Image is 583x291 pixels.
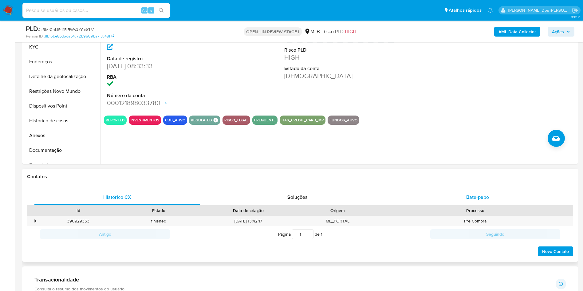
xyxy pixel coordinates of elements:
[107,55,219,62] dt: Data de registro
[26,33,43,39] b: Person ID
[24,84,100,99] button: Restrições Novo Mundo
[24,69,100,84] button: Detalhe da geolocalização
[107,99,219,107] dd: 000121898033780
[27,174,573,180] h1: Contatos
[466,194,489,201] span: Bate-papo
[572,7,578,14] a: Sair
[548,27,574,37] button: Ações
[107,74,219,81] dt: RBA
[571,14,580,19] span: 3.161.2
[284,47,396,53] dt: Risco PLD
[107,34,216,52] a: 3fb16be8bd6dab4c72b9669ba7f3c481
[538,246,573,256] button: Novo Contato
[284,65,396,72] dt: Estado da conta
[24,99,100,113] button: Dispositivos Point
[488,8,493,13] a: Notificações
[155,6,167,15] button: search-icon
[203,207,293,214] div: Data de criação
[382,207,569,214] div: Processo
[40,229,170,239] button: Antigo
[552,27,564,37] span: Ações
[123,207,195,214] div: Estado
[38,216,119,226] div: 390929353
[107,92,219,99] dt: Número da conta
[24,158,100,172] button: Empréstimos
[284,53,396,62] dd: HIGH
[284,72,396,80] dd: [DEMOGRAPHIC_DATA]
[244,27,302,36] p: OPEN - IN REVIEW STAGE I
[199,216,297,226] div: [DATE] 13:42:17
[26,24,38,33] b: PLD
[322,28,356,35] span: Risco PLD:
[278,229,322,239] span: Página de
[24,54,100,69] button: Endereços
[22,6,170,14] input: Pesquise usuários ou casos...
[150,7,152,13] span: s
[304,28,320,35] div: MLB
[42,207,114,214] div: Id
[142,7,147,13] span: Alt
[498,27,536,37] b: AML Data Collector
[378,216,573,226] div: Pre Compra
[449,7,482,14] span: Atalhos rápidos
[24,143,100,158] button: Documentação
[542,247,569,256] span: Novo Contato
[119,216,199,226] div: finished
[24,40,100,54] button: KYC
[321,231,322,237] span: 1
[345,28,356,35] span: HIGH
[302,207,374,214] div: Origem
[287,194,308,201] span: Soluções
[103,194,131,201] span: Histórico CX
[508,7,570,13] p: priscilla.barbante@mercadopago.com.br
[24,128,100,143] button: Anexos
[38,26,94,33] span: # z3Mr0hIJ9415lRWVJkYosYLV
[297,216,378,226] div: ML_PORTAL
[44,33,114,39] a: 3fb16be8bd6dab4c72b9669ba7f3c481
[494,27,540,37] button: AML Data Collector
[430,229,560,239] button: Seguindo
[107,62,219,70] dd: [DATE] 08:33:33
[24,113,100,128] button: Histórico de casos
[35,218,36,224] div: •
